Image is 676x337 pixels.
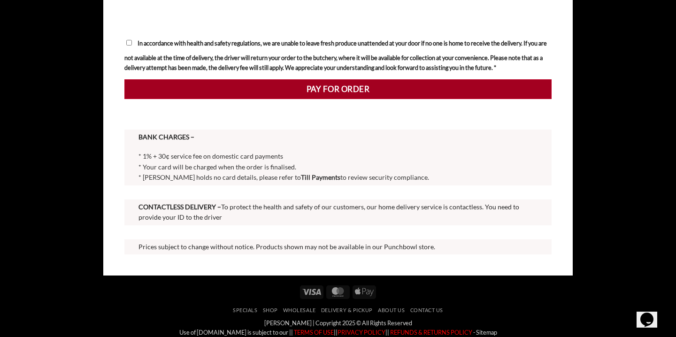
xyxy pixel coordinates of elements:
[138,243,435,251] span: Prices subject to change without notice. Products shown may not be available in our Punchbowl store.
[138,203,519,222] span: To protect the health and safety of our customers, our home delivery service is contactless. You ...
[138,163,296,171] span: * Your card will be charged when the order is finalised.
[138,133,194,141] strong: BANK CHARGES –
[473,329,475,336] a: -
[301,173,340,181] a: Till Payments
[476,329,497,336] a: Sitemap
[338,329,385,336] a: PRIVACY POLICY
[294,329,334,336] font: TERMS OF USE
[126,40,132,46] input: In accordance with health and safety regulations, we are unable to leave fresh produce unattended...
[233,307,257,313] a: Specials
[263,307,278,313] a: SHOP
[138,152,283,160] span: * 1% + 30¢ service fee on domestic card payments
[138,203,221,211] strong: CONTACTLESS DELIVERY –
[138,173,429,181] span: * [PERSON_NAME] holds no card details, please refer to to review security compliance.
[637,299,667,328] iframe: chat widget
[410,307,443,313] a: Contact Us
[390,329,472,336] font: REFUNDS & RETURNS POLICY
[378,307,405,313] a: About Us
[124,39,547,71] span: In accordance with health and safety regulations, we are unable to leave fresh produce unattended...
[124,79,552,99] button: Pay for order
[293,329,334,336] a: TERMS OF USE
[389,329,472,336] a: REFUNDS & RETURNS POLICY
[321,307,373,313] a: Delivery & Pickup
[283,307,316,313] a: Wholesale
[299,284,377,299] div: Payment icons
